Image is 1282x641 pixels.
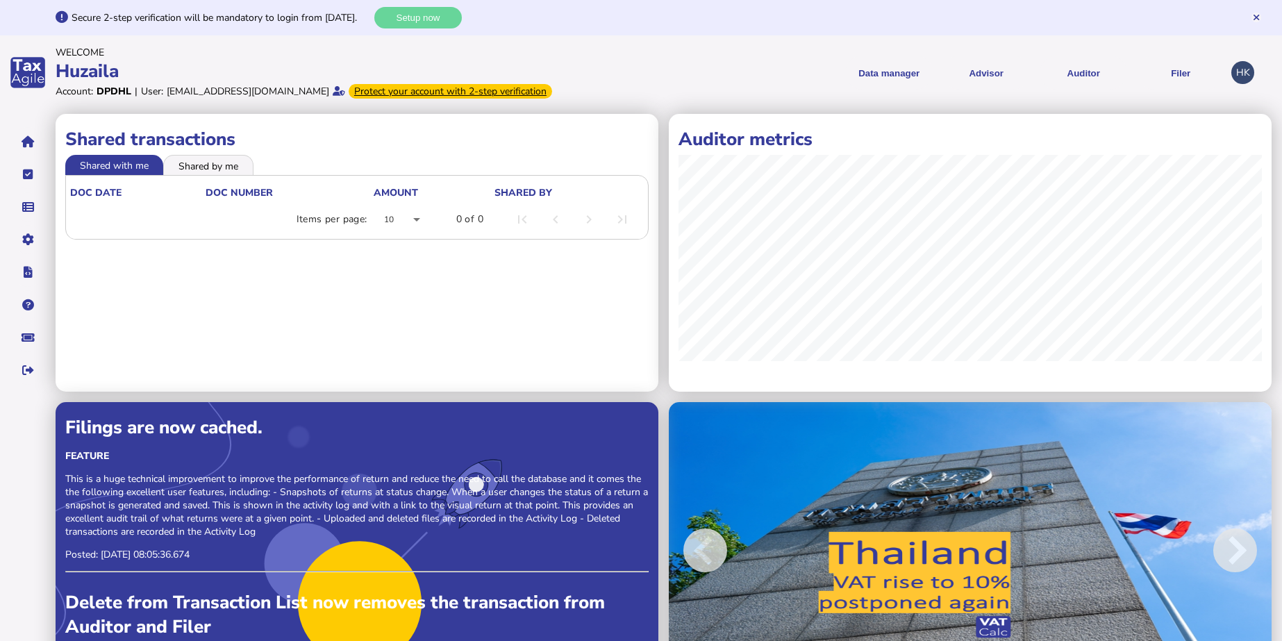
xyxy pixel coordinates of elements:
[13,356,42,385] button: Sign out
[70,186,204,199] div: doc date
[206,186,372,199] div: doc number
[65,590,649,639] div: Delete from Transaction List now removes the transaction from Auditor and Filer
[13,192,42,222] button: Data manager
[1040,56,1127,90] button: Auditor
[13,225,42,254] button: Manage settings
[1231,61,1254,84] div: Profile settings
[141,85,163,98] div: User:
[65,548,649,561] p: Posted: [DATE] 08:05:36.674
[374,186,418,199] div: Amount
[97,85,131,98] div: DPDHL
[644,56,1225,90] menu: navigate products
[494,186,552,199] div: shared by
[13,323,42,352] button: Raise a support ticket
[374,7,462,28] button: Setup now
[1251,13,1261,22] button: Hide message
[679,127,1262,151] h1: Auditor metrics
[13,160,42,189] button: Tasks
[374,186,493,199] div: Amount
[942,56,1030,90] button: Shows a dropdown of VAT Advisor options
[65,415,649,440] div: Filings are now cached.
[297,213,367,226] div: Items per page:
[13,258,42,287] button: Developer hub links
[845,56,933,90] button: Shows a dropdown of Data manager options
[494,186,641,199] div: shared by
[349,84,552,99] div: From Oct 1, 2025, 2-step verification will be required to login. Set it up now...
[65,155,163,174] li: Shared with me
[56,85,93,98] div: Account:
[65,127,649,151] h1: Shared transactions
[206,186,273,199] div: doc number
[1137,56,1224,90] button: Filer
[135,85,138,98] div: |
[22,207,34,208] i: Data manager
[65,472,649,538] p: This is a huge technical improvement to improve the performance of return and reduce the need to ...
[333,86,345,96] i: Email verified
[163,155,253,174] li: Shared by me
[56,59,637,83] div: Huzaila
[13,290,42,319] button: Help pages
[72,11,371,24] div: Secure 2-step verification will be mandatory to login from [DATE].
[13,127,42,156] button: Home
[456,213,483,226] div: 0 of 0
[56,46,637,59] div: Welcome
[70,186,122,199] div: doc date
[167,85,329,98] div: [EMAIL_ADDRESS][DOMAIN_NAME]
[65,449,649,463] div: Feature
